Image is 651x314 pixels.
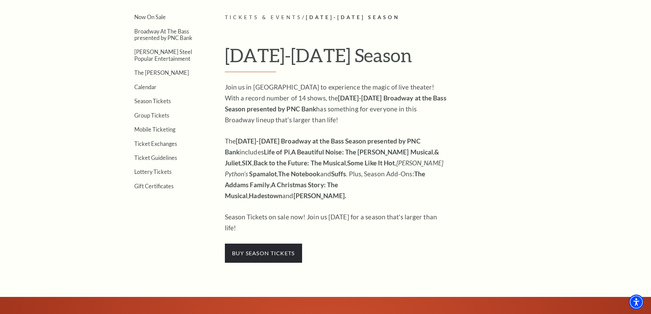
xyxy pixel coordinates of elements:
strong: Suffs [331,170,346,178]
a: Broadway At The Bass presented by PNC Bank [134,28,192,41]
a: Group Tickets [134,112,169,119]
strong: [PERSON_NAME]. [294,192,346,200]
span: Tickets & Events [225,14,302,20]
strong: & Juliet [225,148,439,167]
strong: Hadestown [249,192,282,200]
a: Mobile Ticketing [134,126,175,133]
h1: [DATE]-[DATE] Season [225,44,538,72]
a: Lottery Tickets [134,168,172,175]
em: [PERSON_NAME] Python’s [225,159,443,178]
strong: The Notebook [278,170,320,178]
strong: SIX [242,159,252,167]
a: buy season tickets [225,249,302,257]
strong: The Addams Family [225,170,425,189]
a: Ticket Exchanges [134,140,177,147]
strong: Some Like It Hot [347,159,395,167]
strong: Spamalot [249,170,277,178]
span: buy season tickets [225,244,302,263]
a: Gift Certificates [134,183,174,189]
a: Season Tickets [134,98,171,104]
strong: A Christmas Story: The Musical [225,181,338,200]
strong: Back to the Future: The Musical [254,159,346,167]
p: Season Tickets on sale now! Join us [DATE] for a season that's larger than life! [225,211,447,233]
strong: A Beautiful Noise: The [PERSON_NAME] Musical [291,148,433,156]
div: Accessibility Menu [629,295,644,310]
a: The [PERSON_NAME] [134,69,189,76]
a: [PERSON_NAME] Steel Popular Entertainment [134,49,192,62]
p: The includes , , , , , , , and . Plus, Season Add-Ons: , , and [225,136,447,201]
span: [DATE]-[DATE] Season [306,14,400,20]
strong: Life of Pi [264,148,290,156]
a: Now On Sale [134,14,166,20]
p: / [225,13,538,22]
a: Ticket Guidelines [134,154,177,161]
a: Calendar [134,84,157,90]
p: Join us in [GEOGRAPHIC_DATA] to experience the magic of live theater! With a record number of 14 ... [225,82,447,125]
strong: [DATE]-[DATE] Broadway at the Bass Season presented by PNC Bank [225,94,446,113]
strong: [DATE]-[DATE] Broadway at the Bass Season presented by PNC Bank [225,137,421,156]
